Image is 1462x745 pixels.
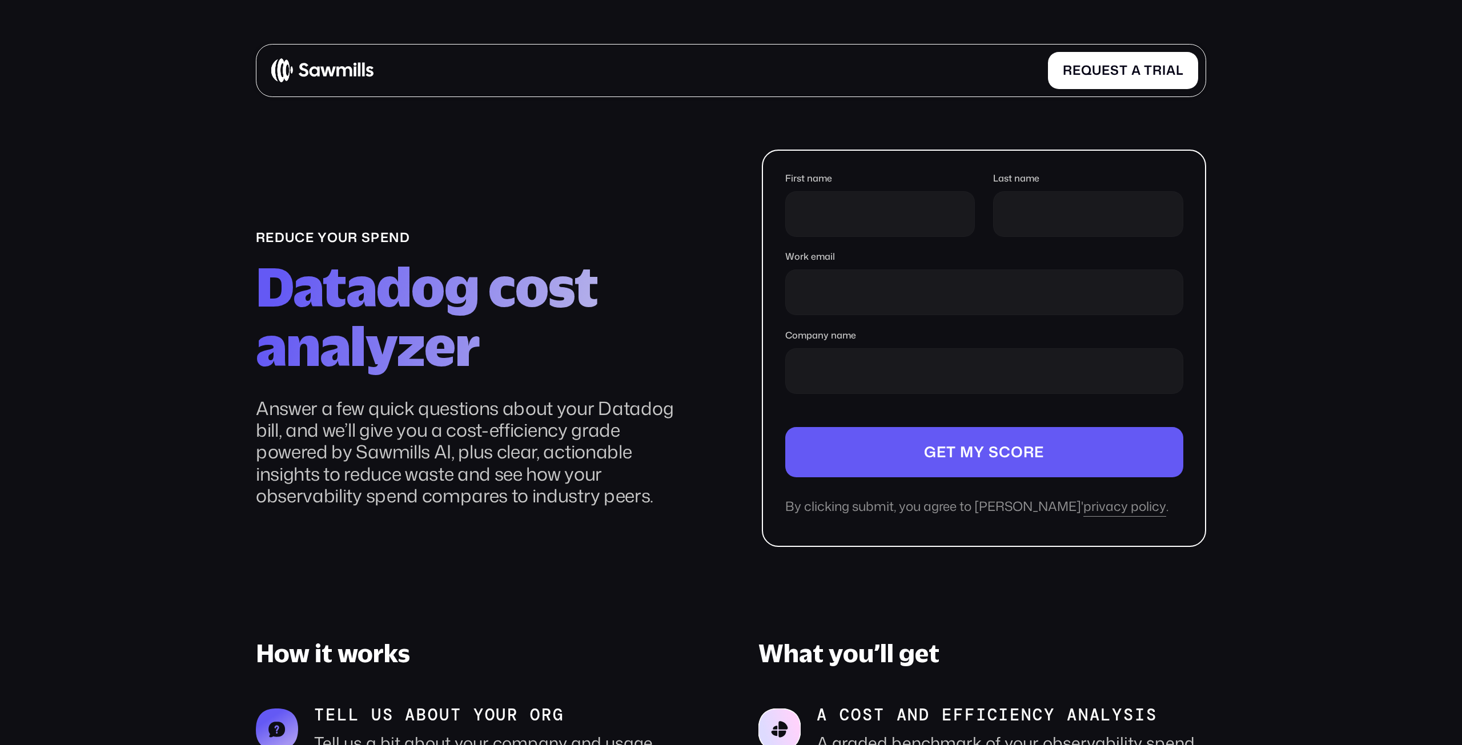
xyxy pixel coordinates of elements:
h3: What you’ll get [758,638,1206,669]
span: a [1131,63,1141,78]
a: Requestatrial [1048,52,1198,89]
span: l [1176,63,1184,78]
label: Company name [785,330,1183,341]
a: privacy policy [1083,499,1166,517]
div: By clicking submit, you agree to [PERSON_NAME]' . [785,499,1183,517]
span: R [1063,63,1073,78]
span: e [1073,63,1081,78]
h3: How it works [256,638,704,669]
span: q [1081,63,1093,78]
form: Company name [785,173,1183,517]
label: Work email [785,251,1183,262]
span: r [1152,63,1162,78]
span: s [1110,63,1119,78]
div: reduce your spend [256,230,689,245]
label: Last name [993,173,1183,184]
span: u [1092,63,1102,78]
span: e [1102,63,1110,78]
p: A cost and efficiency analysis [817,705,1195,725]
span: i [1162,63,1166,78]
h2: Datadog cost analyzer [256,256,689,375]
p: tell us about your org [314,705,653,725]
p: Answer a few quick questions about your Datadog bill, and we’ll give you a cost-efficiency grade ... [256,397,689,507]
span: a [1166,63,1176,78]
label: First name [785,173,975,184]
span: t [1119,63,1128,78]
span: t [1144,63,1152,78]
